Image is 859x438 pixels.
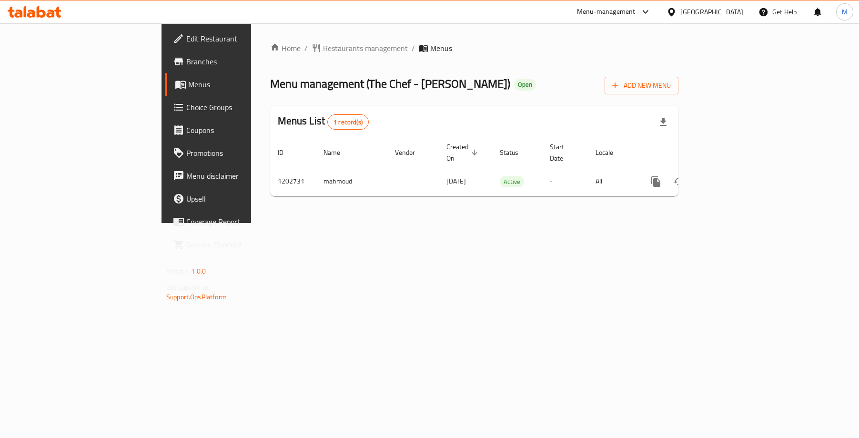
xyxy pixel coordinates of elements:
span: Vendor [395,147,427,158]
nav: breadcrumb [270,42,678,54]
span: Promotions [186,147,297,159]
span: Choice Groups [186,102,297,113]
a: Restaurants management [312,42,408,54]
a: Coupons [165,119,305,142]
span: 1.0.0 [191,265,206,277]
span: 1 record(s) [328,118,368,127]
h2: Menus List [278,114,369,130]
a: Choice Groups [165,96,305,119]
td: mahmoud [316,167,387,196]
span: Coverage Report [186,216,297,227]
a: Edit Restaurant [165,27,305,50]
span: Restaurants management [323,42,408,54]
span: Branches [186,56,297,67]
a: Menu disclaimer [165,164,305,187]
button: Change Status [667,170,690,193]
span: M [842,7,848,17]
span: [DATE] [446,175,466,187]
th: Actions [637,138,744,167]
span: Coupons [186,124,297,136]
a: Grocery Checklist [165,233,305,256]
span: Edit Restaurant [186,33,297,44]
span: Grocery Checklist [186,239,297,250]
span: Locale [596,147,626,158]
div: Total records count [327,114,369,130]
span: Menus [430,42,452,54]
span: Menu disclaimer [186,170,297,182]
a: Promotions [165,142,305,164]
span: Version: [166,265,190,277]
a: Support.OpsPlatform [166,291,227,303]
button: Add New Menu [605,77,678,94]
div: Open [514,79,536,91]
a: Coverage Report [165,210,305,233]
table: enhanced table [270,138,744,196]
span: Menu management ( The Chef - [PERSON_NAME] ) [270,73,510,94]
td: All [588,167,637,196]
div: [GEOGRAPHIC_DATA] [680,7,743,17]
span: Status [500,147,531,158]
span: Created On [446,141,481,164]
button: more [645,170,667,193]
span: Menus [188,79,297,90]
div: Export file [652,111,675,133]
span: Start Date [550,141,576,164]
div: Menu-management [577,6,636,18]
a: Menus [165,73,305,96]
span: ID [278,147,296,158]
a: Branches [165,50,305,73]
td: - [542,167,588,196]
span: Get support on: [166,281,210,294]
span: Upsell [186,193,297,204]
li: / [304,42,308,54]
span: Active [500,176,524,187]
span: Name [323,147,353,158]
span: Add New Menu [612,80,671,92]
span: Open [514,81,536,89]
a: Upsell [165,187,305,210]
li: / [412,42,415,54]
